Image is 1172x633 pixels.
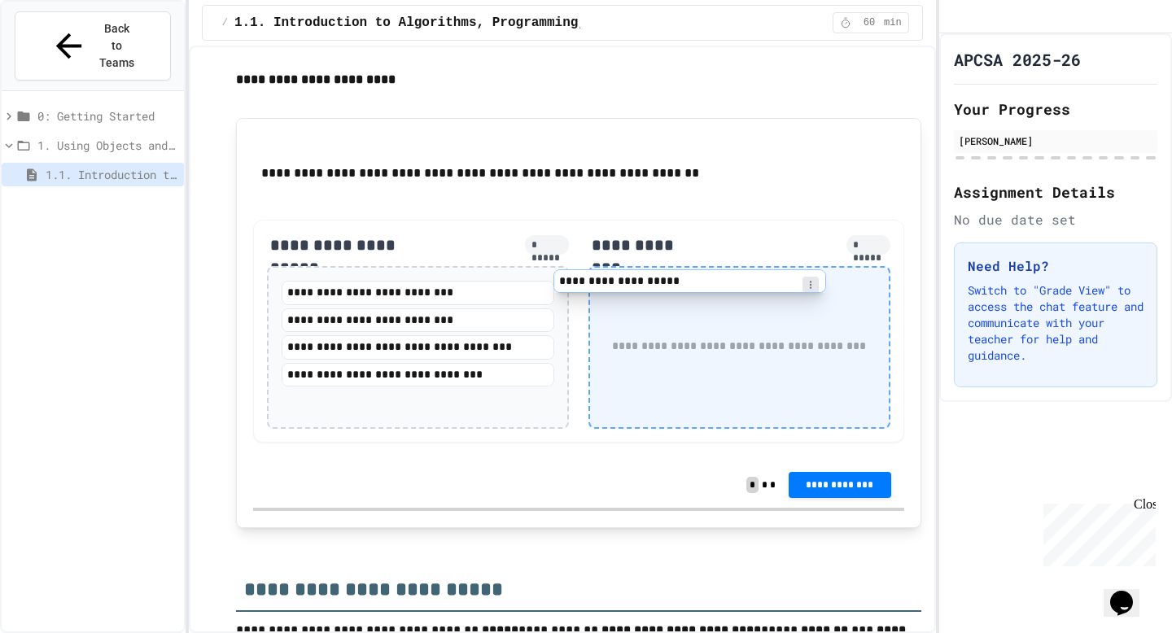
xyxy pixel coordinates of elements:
h3: Need Help? [968,256,1144,276]
h1: APCSA 2025-26 [954,48,1081,71]
span: 60 [856,16,882,29]
span: min [884,16,902,29]
span: Back to Teams [98,20,136,72]
span: 1. Using Objects and Methods [37,137,177,154]
span: 0: Getting Started [37,107,177,124]
button: Back to Teams [15,11,171,81]
span: 1.1. Introduction to Algorithms, Programming, and Compilers [46,166,177,183]
span: / [222,16,228,29]
span: 1.1. Introduction to Algorithms, Programming, and Compilers [234,13,696,33]
h2: Assignment Details [954,181,1157,203]
p: Switch to "Grade View" to access the chat feature and communicate with your teacher for help and ... [968,282,1144,364]
h2: Your Progress [954,98,1157,120]
iframe: chat widget [1037,497,1156,566]
div: No due date set [954,210,1157,229]
div: [PERSON_NAME] [959,133,1152,148]
div: Chat with us now!Close [7,7,112,103]
iframe: chat widget [1104,568,1156,617]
